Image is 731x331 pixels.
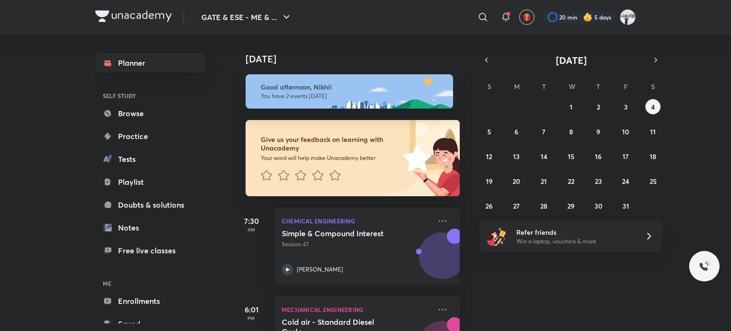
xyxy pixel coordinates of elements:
[261,83,445,91] h6: Good afternoon, Nikhil
[594,201,603,211] abbr: October 30, 2025
[95,241,206,260] a: Free live classes
[246,53,469,65] h4: [DATE]
[95,275,206,291] h6: ME
[513,201,520,211] abbr: October 27, 2025
[645,173,661,189] button: October 25, 2025
[282,240,431,249] p: Session 47
[597,102,600,111] abbr: October 2, 2025
[622,201,629,211] abbr: October 31, 2025
[618,124,633,139] button: October 10, 2025
[261,92,445,100] p: You have 2 events [DATE]
[569,82,575,91] abbr: Wednesday
[232,304,270,315] h5: 6:01
[485,201,493,211] abbr: October 26, 2025
[371,120,460,196] img: feedback_image
[95,150,206,169] a: Tests
[509,173,524,189] button: October 20, 2025
[595,152,602,161] abbr: October 16, 2025
[595,177,602,186] abbr: October 23, 2025
[482,198,497,213] button: October 26, 2025
[513,177,520,186] abbr: October 20, 2025
[591,173,606,189] button: October 23, 2025
[618,149,633,164] button: October 17, 2025
[95,127,206,146] a: Practice
[419,238,465,283] img: Avatar
[514,82,520,91] abbr: Monday
[482,173,497,189] button: October 19, 2025
[624,102,628,111] abbr: October 3, 2025
[523,13,531,21] img: avatar
[541,177,547,186] abbr: October 21, 2025
[95,218,206,237] a: Notes
[516,227,633,237] h6: Refer friends
[486,177,493,186] abbr: October 19, 2025
[645,124,661,139] button: October 11, 2025
[509,124,524,139] button: October 6, 2025
[95,195,206,214] a: Doubts & solutions
[196,8,298,27] button: GATE & ESE - ME & ...
[583,12,593,22] img: streak
[563,99,579,114] button: October 1, 2025
[650,177,657,186] abbr: October 25, 2025
[536,198,552,213] button: October 28, 2025
[591,124,606,139] button: October 9, 2025
[618,99,633,114] button: October 3, 2025
[563,173,579,189] button: October 22, 2025
[591,99,606,114] button: October 2, 2025
[282,215,431,227] p: Chemical Engineering
[563,198,579,213] button: October 29, 2025
[567,201,574,211] abbr: October 29, 2025
[650,127,656,136] abbr: October 11, 2025
[536,149,552,164] button: October 14, 2025
[624,82,628,91] abbr: Friday
[699,261,710,272] img: ttu
[297,265,343,274] p: [PERSON_NAME]
[651,82,655,91] abbr: Saturday
[482,124,497,139] button: October 5, 2025
[516,237,633,246] p: Win a laptop, vouchers & more
[541,152,547,161] abbr: October 14, 2025
[487,127,491,136] abbr: October 5, 2025
[536,173,552,189] button: October 21, 2025
[232,315,270,321] p: PM
[622,177,629,186] abbr: October 24, 2025
[482,149,497,164] button: October 12, 2025
[282,304,431,315] p: Mechanical Engineering
[519,10,534,25] button: avatar
[246,74,453,109] img: afternoon
[486,152,492,161] abbr: October 12, 2025
[622,152,629,161] abbr: October 17, 2025
[95,88,206,104] h6: SELF STUDY
[513,152,520,161] abbr: October 13, 2025
[556,54,587,67] span: [DATE]
[95,10,172,24] a: Company Logo
[282,229,400,238] h5: Simple & Compound Interest
[569,127,573,136] abbr: October 8, 2025
[261,154,400,162] p: Your word will help make Unacademy better
[570,102,573,111] abbr: October 1, 2025
[95,172,206,191] a: Playlist
[487,227,506,246] img: referral
[622,127,629,136] abbr: October 10, 2025
[596,127,600,136] abbr: October 9, 2025
[591,149,606,164] button: October 16, 2025
[514,127,518,136] abbr: October 6, 2025
[563,149,579,164] button: October 15, 2025
[95,53,206,72] a: Planner
[542,82,546,91] abbr: Tuesday
[591,198,606,213] button: October 30, 2025
[618,198,633,213] button: October 31, 2025
[536,124,552,139] button: October 7, 2025
[232,215,270,227] h5: 7:30
[596,82,600,91] abbr: Thursday
[95,104,206,123] a: Browse
[542,127,545,136] abbr: October 7, 2025
[509,149,524,164] button: October 13, 2025
[645,149,661,164] button: October 18, 2025
[618,173,633,189] button: October 24, 2025
[232,227,270,232] p: AM
[650,152,656,161] abbr: October 18, 2025
[651,102,655,111] abbr: October 4, 2025
[493,53,649,67] button: [DATE]
[540,201,547,211] abbr: October 28, 2025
